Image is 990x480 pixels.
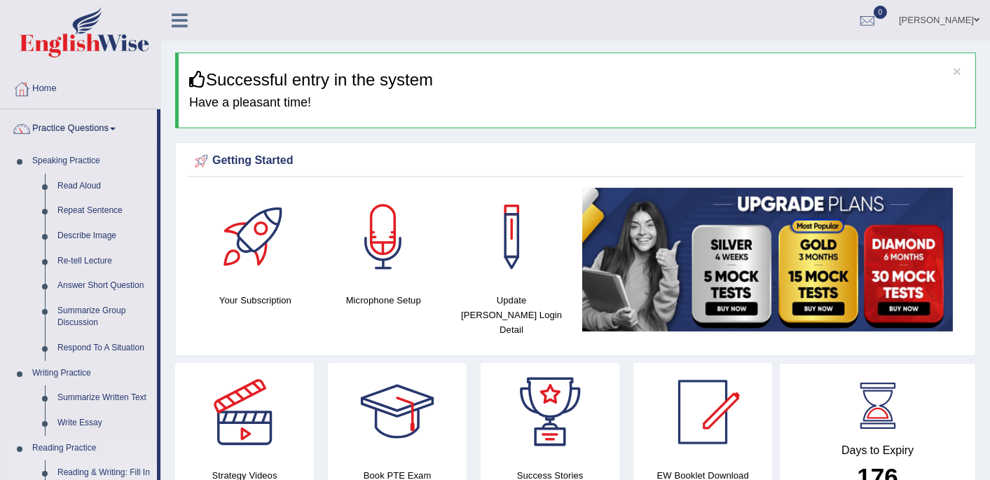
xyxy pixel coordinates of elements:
a: Practice Questions [1,109,157,144]
span: 0 [874,6,888,19]
button: × [953,64,961,78]
a: Reading Practice [26,436,157,461]
a: Summarize Written Text [51,385,157,411]
a: Respond To A Situation [51,336,157,361]
h4: Days to Expiry [795,444,960,457]
a: Home [1,69,160,104]
img: small5.jpg [582,188,953,331]
div: Getting Started [191,151,960,172]
h4: Your Subscription [198,293,312,308]
a: Writing Practice [26,361,157,386]
a: Write Essay [51,411,157,436]
a: Answer Short Question [51,273,157,299]
h3: Successful entry in the system [189,71,965,89]
a: Summarize Group Discussion [51,299,157,336]
a: Describe Image [51,224,157,249]
a: Read Aloud [51,174,157,199]
h4: Update [PERSON_NAME] Login Detail [455,293,569,337]
h4: Have a pleasant time! [189,96,965,110]
a: Re-tell Lecture [51,249,157,274]
h4: Microphone Setup [326,293,441,308]
a: Repeat Sentence [51,198,157,224]
a: Speaking Practice [26,149,157,174]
